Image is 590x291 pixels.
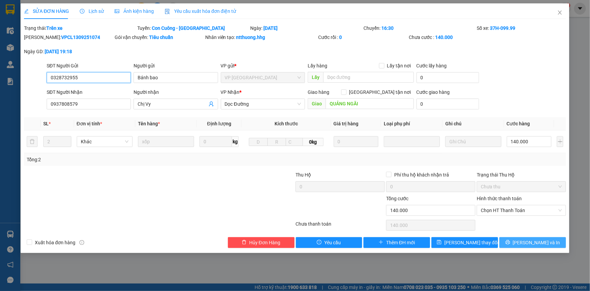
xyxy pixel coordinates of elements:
[431,237,498,248] button: save[PERSON_NAME] thay đổi
[445,136,501,147] input: Ghi Chú
[32,239,78,246] span: Xuất hóa đơn hàng
[267,138,286,146] input: R
[228,237,294,248] button: deleteHủy Đơn Hàng
[24,34,113,41] div: [PERSON_NAME]:
[23,24,137,32] div: Trạng thái:
[499,237,566,248] button: printer[PERSON_NAME] và In
[134,88,218,96] div: Người nhận
[557,10,563,15] span: close
[381,25,394,31] b: 16:30
[386,196,408,201] span: Tổng cước
[47,62,131,69] div: SĐT Người Gửi
[225,72,301,83] span: VP Can Lộc
[39,7,81,21] strong: HÃNG XE HẢI HOÀNG GIA
[115,9,119,14] span: picture
[317,240,322,245] span: exclamation-circle
[481,205,562,215] span: Chọn HT Thanh Toán
[334,136,379,147] input: 0
[417,89,450,95] label: Cước giao hàng
[209,101,214,107] span: user-add
[437,240,442,245] span: save
[77,121,102,126] span: Đơn vị tính
[45,49,72,54] b: [DATE] 19:18
[507,121,530,126] span: Cước hàng
[137,24,250,32] div: Tuyến:
[296,237,362,248] button: exclamation-circleYêu cầu
[31,23,90,35] span: 42 [PERSON_NAME] - Vinh - [GEOGRAPHIC_DATA]
[29,45,91,56] strong: Hotline : [PHONE_NUMBER] - [PHONE_NUMBER]
[232,136,239,147] span: kg
[286,138,303,146] input: C
[79,240,84,245] span: info-circle
[80,9,85,14] span: clock-circle
[225,99,301,109] span: Dọc Đường
[275,121,298,126] span: Kích thước
[221,89,240,95] span: VP Nhận
[417,72,479,83] input: Cước lấy hàng
[318,34,407,41] div: Cước rồi :
[138,136,194,147] input: VD: Bàn, Ghế
[308,98,326,109] span: Giao
[47,88,131,96] div: SĐT Người Nhận
[490,25,515,31] b: 37H-099.99
[476,24,567,32] div: Số xe:
[205,34,317,41] div: Nhân viên tạo:
[115,8,154,14] span: Ảnh kiện hàng
[33,37,88,44] strong: PHIẾU GỬI HÀNG
[481,182,562,192] span: Chưa thu
[384,62,414,69] span: Lấy tận nơi
[477,196,522,201] label: Hình thức thanh toán
[386,239,415,246] span: Thêm ĐH mới
[308,89,329,95] span: Giao hàng
[242,240,246,245] span: delete
[221,62,305,69] div: VP gửi
[249,138,268,146] input: D
[149,35,173,40] b: Tiêu chuẩn
[24,48,113,55] div: Ngày GD:
[550,3,569,22] button: Close
[43,121,49,126] span: SL
[4,15,26,49] img: logo
[339,35,342,40] b: 0
[152,25,225,31] b: Con Cuông - [GEOGRAPHIC_DATA]
[347,88,414,96] span: [GEOGRAPHIC_DATA] tận nơi
[295,220,386,232] div: Chưa thanh toán
[264,25,278,31] b: [DATE]
[296,172,311,178] span: Thu Hộ
[165,9,170,14] img: icon
[250,24,363,32] div: Ngày:
[249,239,280,246] span: Hủy Đơn Hàng
[27,136,38,147] button: delete
[409,34,498,41] div: Chưa cước :
[417,63,447,68] label: Cước lấy hàng
[115,34,204,41] div: Gói vận chuyển:
[95,25,143,32] span: VPCL1309251123
[417,99,479,109] input: Cước giao hàng
[308,72,323,83] span: Lấy
[165,8,236,14] span: Yêu cầu xuất hóa đơn điện tử
[134,62,218,69] div: Người gửi
[326,98,414,109] input: Dọc đường
[207,121,231,126] span: Định lượng
[443,117,504,130] th: Ghi chú
[379,240,383,245] span: plus
[513,239,560,246] span: [PERSON_NAME] và In
[303,138,324,146] span: 0kg
[24,8,69,14] span: SỬA ĐƠN HÀNG
[24,9,29,14] span: edit
[557,136,563,147] button: plus
[236,35,265,40] b: ntthuong.hhg
[323,72,414,83] input: Dọc đường
[61,35,100,40] b: VPCL1309251074
[138,121,160,126] span: Tên hàng
[27,156,228,163] div: Tổng: 2
[308,63,327,68] span: Lấy hàng
[81,137,129,147] span: Khác
[381,117,443,130] th: Loại phụ phí
[363,24,476,32] div: Chuyến:
[324,239,341,246] span: Yêu cầu
[46,25,63,31] b: Trên xe
[334,121,359,126] span: Giá trị hàng
[444,239,498,246] span: [PERSON_NAME] thay đổi
[392,171,452,179] span: Phí thu hộ khách nhận trả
